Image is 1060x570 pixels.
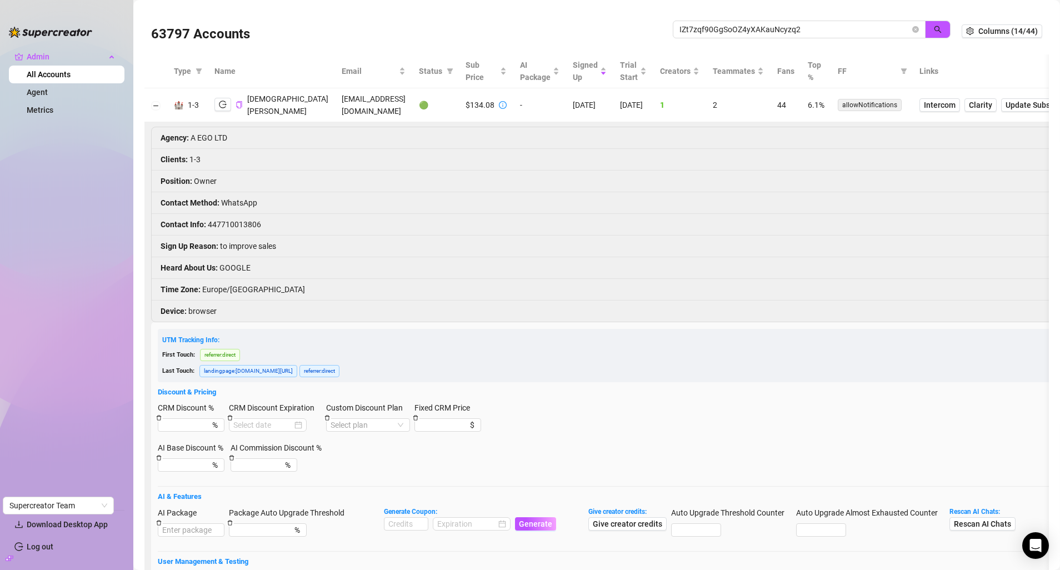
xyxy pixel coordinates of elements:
[14,52,23,61] span: crown
[236,101,243,108] span: copy
[413,415,418,421] span: delete
[247,94,328,116] span: [DEMOGRAPHIC_DATA] [PERSON_NAME]
[27,70,71,79] a: All Accounts
[437,518,496,530] input: Expiration
[613,54,653,88] th: Trial Start
[227,520,233,526] span: delete
[236,101,243,109] button: Copy Account UID
[14,520,23,529] span: download
[229,402,322,414] label: CRM Discount Expiration
[466,99,494,111] div: $134.08
[161,242,218,251] strong: Sign Up Reason :
[672,524,721,536] input: Auto Upgrade Threshold Counter
[447,68,453,74] span: filter
[573,59,598,83] span: Signed Up
[934,26,942,33] span: search
[193,63,204,79] span: filter
[419,419,468,431] input: Fixed CRM Price
[797,524,846,536] input: Auto Upgrade Almost Exhausted Counter
[188,99,199,111] div: 1-3
[808,101,824,109] span: 6.1%
[229,507,352,519] label: Package Auto Upgrade Threshold
[156,520,162,526] span: delete
[156,415,162,421] span: delete
[9,497,107,514] span: Supercreator Team
[499,101,507,109] span: info-circle
[466,59,498,83] span: Sub Price
[152,101,161,110] button: Collapse row
[156,455,162,461] span: delete
[27,88,48,97] a: Agent
[796,507,945,519] label: Auto Upgrade Almost Exhausted Counter
[324,415,330,421] span: delete
[335,88,412,122] td: [EMAIL_ADDRESS][DOMAIN_NAME]
[660,101,664,109] span: 1
[161,155,188,164] strong: Clients :
[713,65,755,77] span: Teammates
[593,519,662,528] span: Give creator credits
[978,27,1038,36] span: Columns (14/44)
[838,65,896,77] span: FF
[671,507,792,519] label: Auto Upgrade Threshold Counter
[566,88,613,122] td: [DATE]
[653,54,706,88] th: Creators
[199,365,297,377] span: landingpage : [DOMAIN_NAME][URL]
[162,367,194,374] span: Last Touch:
[949,508,1000,516] strong: Rescan AI Chats:
[679,23,910,36] input: Search by UID / Name / Email / Creator Username
[158,507,204,519] label: AI Package
[161,177,192,186] strong: Position :
[954,519,1011,528] span: Rescan AI Chats
[161,285,201,294] strong: Time Zone :
[27,48,106,66] span: Admin
[588,517,667,531] button: Give creator credits
[964,98,997,112] a: Clarity
[162,419,210,431] input: CRM Discount %
[969,99,992,111] span: Clarity
[660,65,691,77] span: Creators
[513,54,566,88] th: AI Package
[414,402,477,414] label: Fixed CRM Price
[158,402,221,414] label: CRM Discount %
[384,518,428,530] input: Credits
[384,508,437,516] strong: Generate Coupon:
[459,54,513,88] th: Sub Price
[444,63,456,79] span: filter
[161,307,187,316] strong: Device :
[196,68,202,74] span: filter
[200,349,240,361] span: referrer : direct
[174,99,183,111] div: 🏰
[233,419,292,431] input: CRM Discount Expiration
[161,198,219,207] strong: Contact Method :
[9,27,92,38] img: logo-BBDzfeDw.svg
[235,459,283,471] input: AI Commission Discount %
[515,517,556,531] button: Generate
[419,65,442,77] span: Status
[229,455,234,461] span: delete
[158,523,224,537] input: AI Package
[801,54,831,88] th: Top %
[1022,532,1049,559] div: Open Intercom Messenger
[777,101,786,109] span: 44
[27,542,53,551] a: Log out
[912,26,919,33] button: close-circle
[335,54,412,88] th: Email
[208,54,335,88] th: Name
[713,101,717,109] span: 2
[161,263,218,272] strong: Heard About Us :
[27,520,108,529] span: Download Desktop App
[27,106,53,114] a: Metrics
[227,415,233,421] span: delete
[898,63,909,79] span: filter
[966,27,974,35] span: setting
[161,133,189,142] strong: Agency :
[613,88,653,122] td: [DATE]
[162,336,219,344] span: UTM Tracking Info:
[520,59,551,83] span: AI Package
[161,220,206,229] strong: Contact Info :
[901,68,907,74] span: filter
[706,54,771,88] th: Teammates
[919,98,960,112] a: Intercom
[962,24,1042,38] button: Columns (14/44)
